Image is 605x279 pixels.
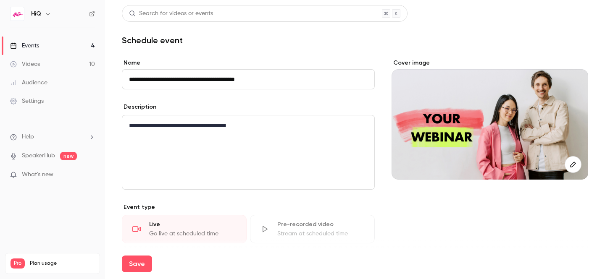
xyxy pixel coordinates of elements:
span: What's new [22,170,53,179]
label: Description [122,103,156,111]
div: Pre-recorded videoStream at scheduled time [250,215,375,243]
span: Help [22,133,34,141]
div: Go live at scheduled time [149,229,236,238]
span: Plan usage [30,260,95,267]
section: description [122,115,375,190]
div: LiveGo live at scheduled time [122,215,247,243]
img: HiQ [11,7,24,21]
p: Event type [122,203,375,211]
button: Save [122,256,152,272]
div: Settings [10,97,44,105]
div: Videos [10,60,40,68]
div: Stream at scheduled time [277,229,364,238]
div: Events [10,42,39,50]
div: editor [122,115,374,189]
label: Name [122,59,375,67]
div: Audience [10,78,47,87]
span: new [60,152,77,160]
label: Cover image [392,59,588,67]
li: help-dropdown-opener [10,133,95,141]
h1: Schedule event [122,35,588,45]
div: Live [149,220,236,229]
span: Pro [11,258,25,269]
h6: HiQ [31,10,41,18]
a: SpeakerHub [22,151,55,160]
iframe: Noticeable Trigger [85,171,95,179]
div: Pre-recorded video [277,220,364,229]
div: Search for videos or events [129,9,213,18]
